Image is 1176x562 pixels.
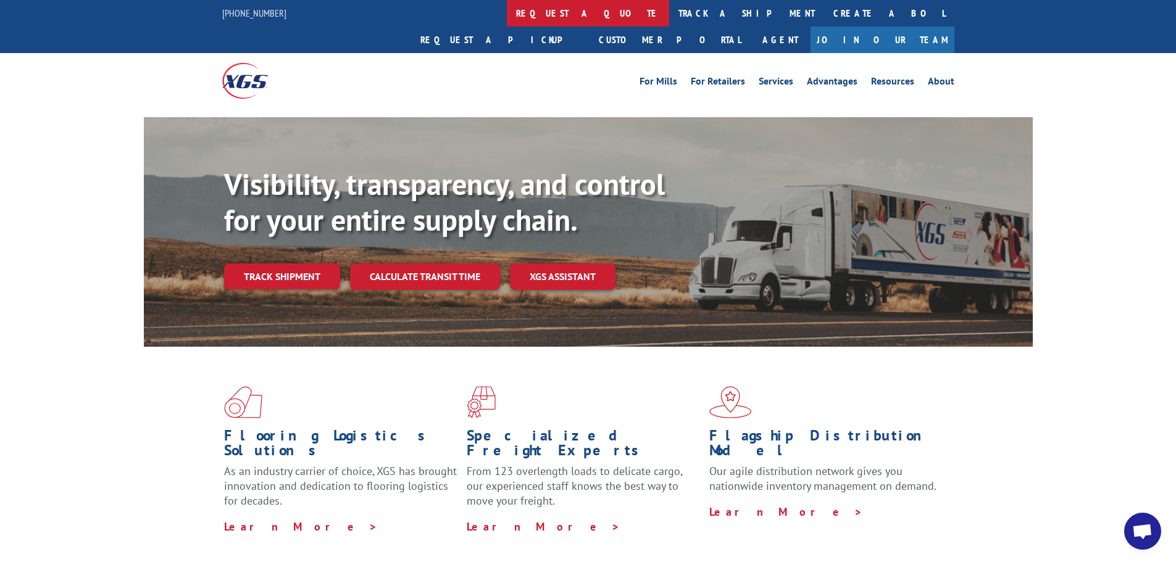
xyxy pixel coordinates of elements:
a: Learn More > [224,519,378,534]
a: Request a pickup [411,27,590,53]
a: Join Our Team [811,27,954,53]
p: From 123 overlength loads to delicate cargo, our experienced staff knows the best way to move you... [467,464,700,519]
a: [PHONE_NUMBER] [222,7,286,19]
img: xgs-icon-focused-on-flooring-red [467,386,496,418]
a: Learn More > [709,505,863,519]
h1: Specialized Freight Experts [467,428,700,464]
a: Agent [750,27,811,53]
img: xgs-icon-flagship-distribution-model-red [709,386,752,418]
a: Services [759,76,793,90]
span: As an industry carrier of choice, XGS has brought innovation and dedication to flooring logistics... [224,464,457,508]
h1: Flagship Distribution Model [709,428,943,464]
img: xgs-icon-total-supply-chain-intelligence-red [224,386,262,418]
a: Track shipment [224,263,340,289]
a: For Retailers [691,76,745,90]
a: Resources [871,76,914,90]
a: Calculate transit time [350,263,500,290]
a: Customer Portal [590,27,750,53]
a: XGS ASSISTANT [510,263,615,290]
h1: Flooring Logistics Solutions [224,428,457,464]
b: Visibility, transparency, and control for your entire supply chain. [224,165,665,239]
div: Open chat [1124,513,1161,550]
a: About [928,76,954,90]
a: Learn More > [467,519,620,534]
span: Our agile distribution network gives you nationwide inventory management on demand. [709,464,936,493]
a: Advantages [807,76,857,90]
a: For Mills [640,76,677,90]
